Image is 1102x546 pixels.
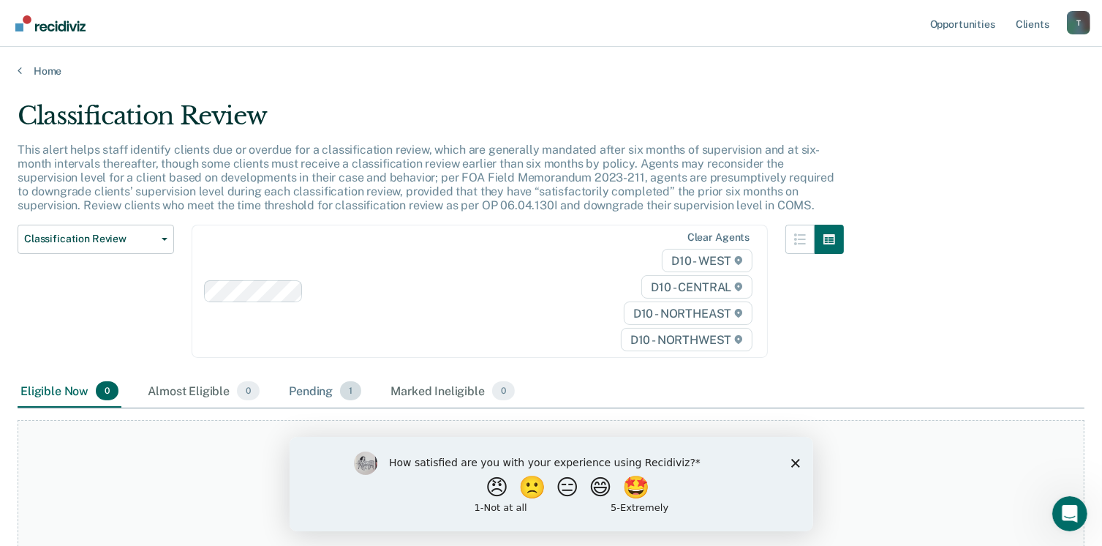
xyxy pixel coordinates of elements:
span: D10 - WEST [662,249,752,272]
img: Recidiviz [15,15,86,31]
button: Profile dropdown button [1067,11,1090,34]
div: Eligible Now0 [18,375,121,408]
iframe: Survey by Kim from Recidiviz [290,437,813,531]
p: This alert helps staff identify clients due or overdue for a classification review, which are gen... [18,143,834,213]
span: 0 [96,381,118,400]
div: Clear agents [687,231,750,244]
div: T [1067,11,1090,34]
div: Almost Eligible0 [145,375,263,408]
iframe: Intercom live chat [1052,496,1087,531]
button: Classification Review [18,225,174,254]
span: Classification Review [24,233,156,245]
div: Pending1 [286,375,364,408]
a: Home [18,64,1084,78]
span: D10 - CENTRAL [641,275,752,299]
span: 0 [492,381,515,400]
span: 0 [237,381,260,400]
span: D10 - NORTHEAST [624,302,752,325]
span: D10 - NORTHWEST [621,328,752,351]
div: Marked Ineligible0 [388,375,518,408]
div: Classification Review [18,101,844,143]
span: 1 [340,381,361,400]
